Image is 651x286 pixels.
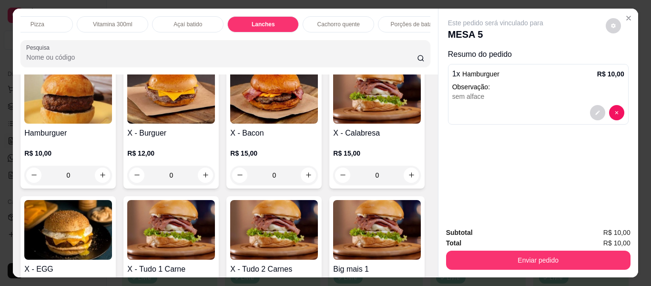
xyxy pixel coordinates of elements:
h4: X - Burguer [127,127,215,139]
input: Pesquisa [26,53,417,62]
span: R$ 10,00 [603,238,631,248]
strong: Total [446,239,461,247]
span: Hamburguer [462,70,499,78]
h4: X - Calabresa [333,127,421,139]
p: Cachorro quente [317,21,360,28]
strong: Subtotal [446,229,473,236]
div: sem alface [452,92,624,101]
label: Pesquisa [26,43,53,52]
h4: Big mais 1 [333,264,421,275]
p: R$ 12,00 [127,148,215,158]
p: 1 x [452,68,499,80]
h4: X - Tudo 1 Carne [127,264,215,275]
p: Observação: [452,82,624,92]
h4: X - Bacon [230,127,318,139]
p: R$ 15,00 [333,148,421,158]
p: R$ 10,00 [24,148,112,158]
img: product-image [333,64,421,124]
img: product-image [230,64,318,124]
button: decrease-product-quantity [609,105,624,120]
h4: X - EGG [24,264,112,275]
p: Lanches [252,21,275,28]
p: Porções de batata [391,21,437,28]
h4: Hamburguer [24,127,112,139]
h4: X - Tudo 2 Carnes [230,264,318,275]
p: Açaí batido [173,21,202,28]
img: product-image [24,64,112,124]
p: MESA 5 [448,28,543,41]
p: Resumo do pedido [448,49,629,60]
img: product-image [230,200,318,260]
button: Close [621,11,636,26]
button: decrease-product-quantity [590,105,605,120]
img: product-image [127,200,215,260]
p: Este pedido será vinculado para [448,18,543,28]
span: R$ 10,00 [603,227,631,238]
p: R$ 15,00 [230,148,318,158]
p: Vitamina 300ml [93,21,132,28]
p: Pizza [31,21,44,28]
button: decrease-product-quantity [606,18,621,33]
p: R$ 10,00 [597,69,624,79]
img: product-image [333,200,421,260]
button: Enviar pedido [446,251,631,270]
img: product-image [127,64,215,124]
img: product-image [24,200,112,260]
